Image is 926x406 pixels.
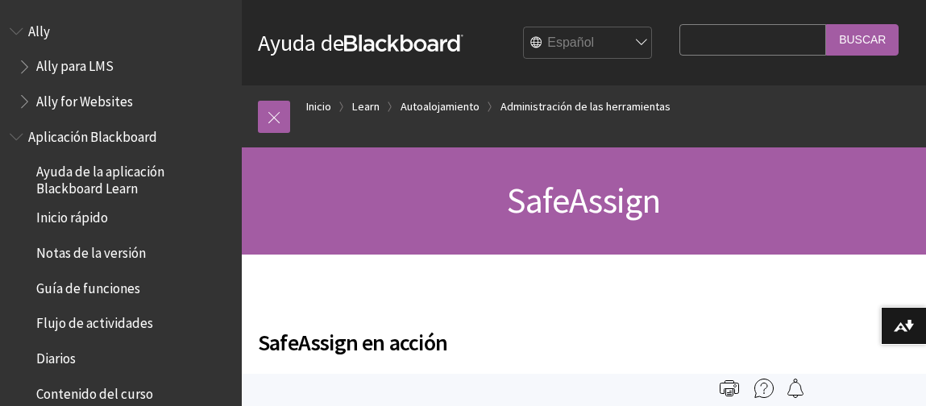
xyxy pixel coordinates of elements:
span: Ally para LMS [36,53,114,75]
img: Follow this page [786,379,805,398]
a: Administración de las herramientas [500,97,671,117]
span: Contenido del curso [36,380,153,402]
nav: Book outline for Anthology Ally Help [10,18,232,115]
select: Site Language Selector [524,27,653,60]
span: Inicio rápido [36,205,108,226]
strong: Blackboard [344,35,463,52]
span: Diarios [36,345,76,367]
span: SafeAssign [507,178,660,222]
a: Autoalojamiento [401,97,480,117]
span: Ally [28,18,50,39]
span: Ally for Websites [36,88,133,110]
input: Buscar [826,24,899,56]
img: More help [754,379,774,398]
img: Print [720,379,739,398]
span: Flujo de actividades [36,310,153,332]
span: Guía de funciones [36,275,140,296]
span: Ayuda de la aplicación Blackboard Learn [36,159,230,197]
span: Aplicación Blackboard [28,123,157,145]
h2: SafeAssign en acción [258,306,910,359]
a: Ayuda deBlackboard [258,28,463,57]
a: Learn [352,97,380,117]
a: Inicio [306,97,331,117]
span: Notas de la versión [36,239,146,261]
